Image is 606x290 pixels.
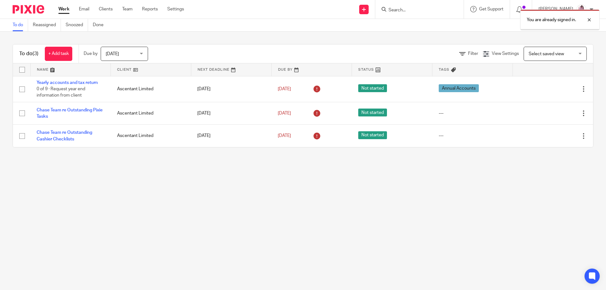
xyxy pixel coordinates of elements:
img: Pixie [13,5,44,14]
td: Ascentant Limited [111,76,191,102]
a: Chase Team re Outstanding Cashier Checklists [37,130,92,141]
a: Reports [142,6,158,12]
span: [DATE] [278,87,291,91]
span: Annual Accounts [439,84,479,92]
span: 0 of 9 · Request year end information from client [37,87,85,98]
a: Snoozed [66,19,88,31]
div: --- [439,110,507,116]
a: Email [79,6,89,12]
span: Select saved view [529,52,564,56]
a: Clients [99,6,113,12]
img: KD3.png [576,4,586,15]
span: Not started [358,131,387,139]
div: --- [439,133,507,139]
a: Chase Team re Outstanding Pixie Tasks [37,108,103,119]
td: [DATE] [191,102,271,124]
span: View Settings [492,51,519,56]
span: Not started [358,109,387,116]
a: Done [93,19,108,31]
span: [DATE] [106,52,119,56]
a: + Add task [45,47,72,61]
a: Reassigned [33,19,61,31]
span: Filter [468,51,478,56]
td: [DATE] [191,76,271,102]
span: (3) [33,51,39,56]
a: Settings [167,6,184,12]
a: To do [13,19,28,31]
span: [DATE] [278,111,291,115]
td: [DATE] [191,125,271,147]
td: Ascentant Limited [111,102,191,124]
a: Work [58,6,69,12]
td: Ascentant Limited [111,125,191,147]
a: Yearly accounts and tax return [37,80,98,85]
h1: To do [19,50,39,57]
p: Due by [84,50,98,57]
a: Team [122,6,133,12]
span: [DATE] [278,133,291,138]
span: Not started [358,84,387,92]
p: You are already signed in. [527,17,576,23]
span: Tags [439,68,449,71]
